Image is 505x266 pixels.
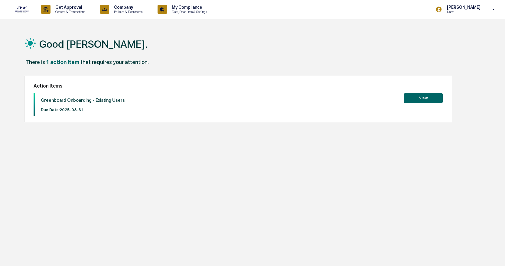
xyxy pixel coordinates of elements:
p: Greenboard Onboarding - Existing Users [41,98,125,103]
p: Due Date: 2025-08-31 [41,107,125,112]
p: [PERSON_NAME] [442,5,484,10]
h1: Good [PERSON_NAME]. [39,38,148,50]
a: View [404,95,443,101]
p: Users [442,10,484,14]
p: Policies & Documents [109,10,145,14]
p: Data, Deadlines & Settings [167,10,210,14]
p: My Compliance [167,5,210,10]
img: logo [15,5,29,13]
button: View [404,93,443,103]
div: that requires your attention. [80,59,149,65]
h2: Action Items [34,83,443,89]
p: Get Approval [50,5,88,10]
div: There is [25,59,45,65]
div: 1 action item [46,59,79,65]
p: Company [109,5,145,10]
p: Content & Transactions [50,10,88,14]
